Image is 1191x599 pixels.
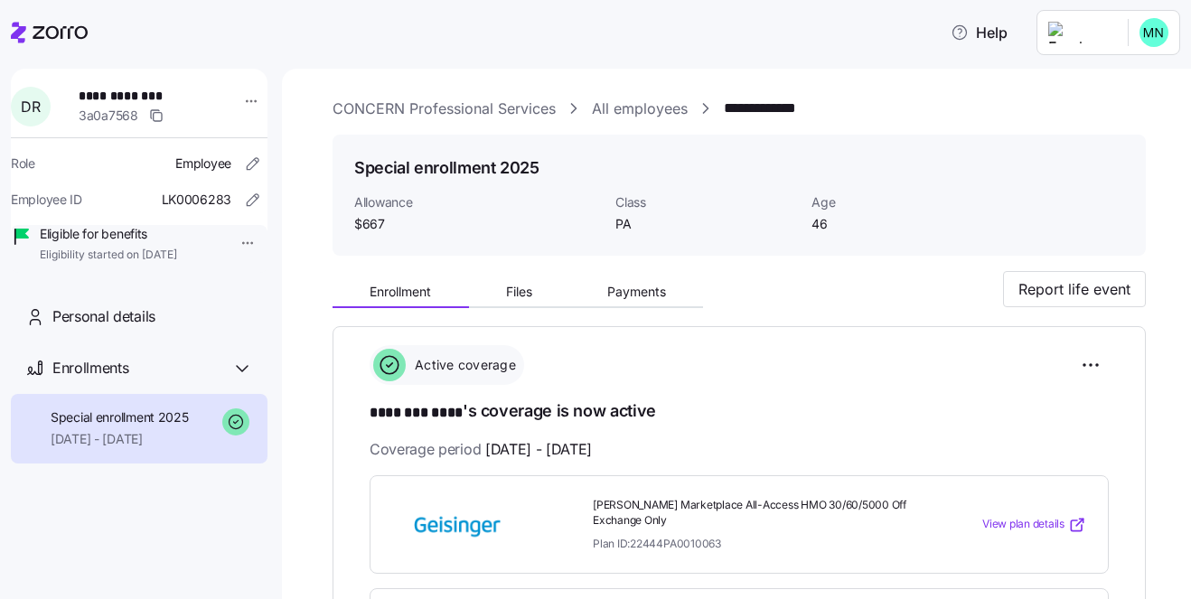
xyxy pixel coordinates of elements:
a: View plan details [982,516,1086,534]
a: CONCERN Professional Services [333,98,556,120]
span: Age [811,193,993,211]
span: Plan ID: 22444PA0010063 [593,536,721,551]
span: Coverage period [370,438,592,461]
span: Employee [175,154,231,173]
span: 3a0a7568 [79,107,138,125]
img: b0ee0d05d7ad5b312d7e0d752ccfd4ca [1139,18,1168,47]
span: Eligibility started on [DATE] [40,248,177,263]
span: Report life event [1018,278,1130,300]
span: [PERSON_NAME] Marketplace All-Access HMO 30/60/5000 Off Exchange Only [593,498,909,529]
button: Report life event [1003,271,1146,307]
span: Special enrollment 2025 [51,408,189,426]
img: Employer logo [1048,22,1113,43]
span: [DATE] - [DATE] [51,430,189,448]
a: All employees [592,98,688,120]
span: Personal details [52,305,155,328]
span: Class [615,193,797,211]
span: Eligible for benefits [40,225,177,243]
span: Help [951,22,1008,43]
span: Employee ID [11,191,82,209]
span: PA [615,215,797,233]
span: $667 [354,215,601,233]
span: Allowance [354,193,601,211]
span: Payments [607,285,666,298]
span: Enrollment [370,285,431,298]
span: 46 [811,215,993,233]
span: LK0006283 [162,191,231,209]
span: View plan details [982,516,1064,533]
span: D R [21,99,40,114]
span: Enrollments [52,357,128,379]
h1: 's coverage is now active [370,399,1109,425]
h1: Special enrollment 2025 [354,156,539,179]
span: [DATE] - [DATE] [485,438,592,461]
span: Role [11,154,35,173]
img: Geisinger [392,504,522,546]
span: Active coverage [409,356,516,374]
span: Files [506,285,532,298]
button: Help [936,14,1022,51]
